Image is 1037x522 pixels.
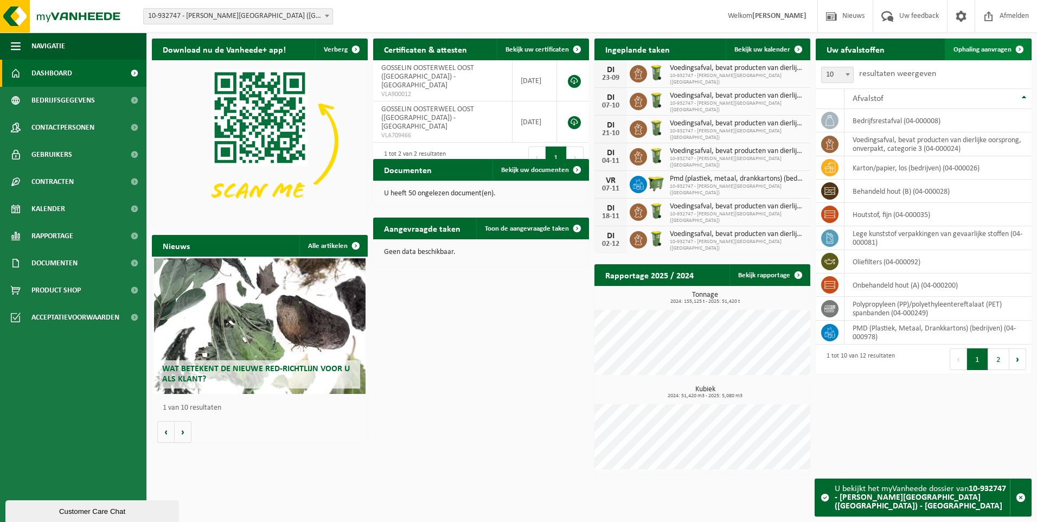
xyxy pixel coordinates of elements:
[670,211,805,224] span: 10-932747 - [PERSON_NAME][GEOGRAPHIC_DATA] ([GEOGRAPHIC_DATA])
[844,273,1032,297] td: onbehandeld hout (A) (04-000200)
[600,386,810,399] h3: Kubiek
[844,180,1032,203] td: behandeld hout (B) (04-000028)
[670,183,805,196] span: 10-932747 - [PERSON_NAME][GEOGRAPHIC_DATA] ([GEOGRAPHIC_DATA])
[31,195,65,222] span: Kalender
[752,12,806,20] strong: [PERSON_NAME]
[373,218,471,239] h2: Aangevraagde taken
[528,147,546,168] button: Previous
[670,175,805,183] span: Pmd (plastiek, metaal, drankkartons) (bedrijven)
[844,156,1032,180] td: karton/papier, los (bedrijven) (04-000026)
[670,119,805,128] span: Voedingsafval, bevat producten van dierlijke oorsprong, onverpakt, categorie 3
[844,109,1032,132] td: bedrijfsrestafval (04-000008)
[600,185,622,193] div: 07-11
[381,131,504,140] span: VLA709466
[967,348,988,370] button: 1
[821,347,895,371] div: 1 tot 10 van 12 resultaten
[600,240,622,248] div: 02-12
[501,167,569,174] span: Bekijk uw documenten
[953,46,1012,53] span: Ophaling aanvragen
[31,33,65,60] span: Navigatie
[513,101,557,143] td: [DATE]
[835,485,1006,511] strong: 10-932747 - [PERSON_NAME][GEOGRAPHIC_DATA] ([GEOGRAPHIC_DATA]) - [GEOGRAPHIC_DATA]
[144,9,332,24] span: 10-932747 - GOSSELIN OOSTERWEEL OOST (PASEC PORT) - ANTWERPEN
[844,297,1032,321] td: polypropyleen (PP)/polyethyleentereftalaat (PET) spanbanden (04-000249)
[600,213,622,220] div: 18-11
[381,90,504,99] span: VLA900012
[546,147,567,168] button: 1
[594,39,681,60] h2: Ingeplande taken
[600,232,622,240] div: DI
[567,147,584,168] button: Next
[31,250,78,277] span: Documenten
[379,145,446,169] div: 1 tot 2 van 2 resultaten
[670,147,805,156] span: Voedingsafval, bevat producten van dierlijke oorsprong, onverpakt, categorie 3
[816,39,895,60] h2: Uw afvalstoffen
[945,39,1030,60] a: Ophaling aanvragen
[31,222,73,250] span: Rapportage
[670,64,805,73] span: Voedingsafval, bevat producten van dierlijke oorsprong, onverpakt, categorie 3
[600,204,622,213] div: DI
[647,174,665,193] img: WB-1100-HPE-GN-50
[729,264,809,286] a: Bekijk rapportage
[647,119,665,137] img: WB-0140-HPE-GN-50
[647,63,665,82] img: WB-0140-HPE-GN-50
[152,60,368,222] img: Download de VHEPlus App
[670,239,805,252] span: 10-932747 - [PERSON_NAME][GEOGRAPHIC_DATA] ([GEOGRAPHIC_DATA])
[324,46,348,53] span: Verberg
[726,39,809,60] a: Bekijk uw kalender
[600,66,622,74] div: DI
[157,421,175,443] button: Vorige
[492,159,588,181] a: Bekijk uw documenten
[162,365,350,384] span: Wat betekent de nieuwe RED-richtlijn voor u als klant?
[373,159,443,180] h2: Documenten
[497,39,588,60] a: Bekijk uw certificaten
[670,128,805,141] span: 10-932747 - [PERSON_NAME][GEOGRAPHIC_DATA] ([GEOGRAPHIC_DATA])
[600,74,622,82] div: 23-09
[31,114,94,141] span: Contactpersonen
[670,202,805,211] span: Voedingsafval, bevat producten van dierlijke oorsprong, onverpakt, categorie 3
[381,105,474,131] span: GOSSELIN OOSTERWEEL OOST ([GEOGRAPHIC_DATA]) - [GEOGRAPHIC_DATA]
[384,249,578,256] p: Geen data beschikbaar.
[950,348,967,370] button: Previous
[505,46,569,53] span: Bekijk uw certificaten
[594,264,705,285] h2: Rapportage 2025 / 2024
[152,39,297,60] h2: Download nu de Vanheede+ app!
[600,176,622,185] div: VR
[476,218,588,239] a: Toon de aangevraagde taken
[670,230,805,239] span: Voedingsafval, bevat producten van dierlijke oorsprong, onverpakt, categorie 3
[175,421,191,443] button: Volgende
[844,203,1032,226] td: houtstof, fijn (04-000035)
[31,304,119,331] span: Acceptatievoorwaarden
[315,39,367,60] button: Verberg
[835,479,1010,516] div: U bekijkt het myVanheede dossier van
[844,226,1032,250] td: lege kunststof verpakkingen van gevaarlijke stoffen (04-000081)
[485,225,569,232] span: Toon de aangevraagde taken
[154,258,366,394] a: Wat betekent de nieuwe RED-richtlijn voor u als klant?
[600,157,622,165] div: 04-11
[647,147,665,165] img: WB-0140-HPE-GN-50
[381,64,474,90] span: GOSSELIN OOSTERWEEL OOST ([GEOGRAPHIC_DATA]) - [GEOGRAPHIC_DATA]
[143,8,333,24] span: 10-932747 - GOSSELIN OOSTERWEEL OOST (PASEC PORT) - ANTWERPEN
[31,277,81,304] span: Product Shop
[600,299,810,304] span: 2024: 155,125 t - 2025: 51,420 t
[600,93,622,102] div: DI
[670,73,805,86] span: 10-932747 - [PERSON_NAME][GEOGRAPHIC_DATA] ([GEOGRAPHIC_DATA])
[734,46,790,53] span: Bekijk uw kalender
[647,202,665,220] img: WB-0140-HPE-GN-50
[988,348,1009,370] button: 2
[600,393,810,399] span: 2024: 51,420 m3 - 2025: 5,080 m3
[600,102,622,110] div: 07-10
[647,91,665,110] img: WB-0140-HPE-GN-50
[31,87,95,114] span: Bedrijfsgegevens
[513,60,557,101] td: [DATE]
[600,130,622,137] div: 21-10
[859,69,936,78] label: resultaten weergeven
[152,235,201,256] h2: Nieuws
[31,168,74,195] span: Contracten
[670,156,805,169] span: 10-932747 - [PERSON_NAME][GEOGRAPHIC_DATA] ([GEOGRAPHIC_DATA])
[299,235,367,257] a: Alle artikelen
[844,321,1032,345] td: PMD (Plastiek, Metaal, Drankkartons) (bedrijven) (04-000978)
[600,121,622,130] div: DI
[670,92,805,100] span: Voedingsafval, bevat producten van dierlijke oorsprong, onverpakt, categorie 3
